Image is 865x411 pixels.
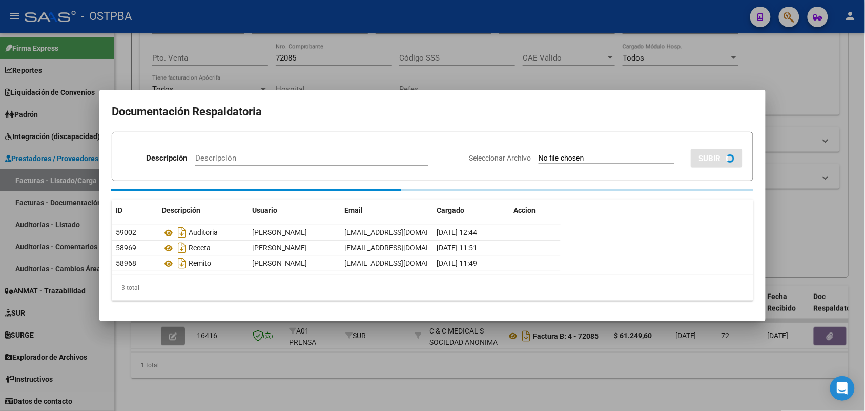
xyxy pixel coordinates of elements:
span: [PERSON_NAME] [252,259,307,267]
div: 3 total [112,275,753,301]
span: Usuario [252,206,277,214]
div: Open Intercom Messenger [830,376,855,401]
div: Remito [162,255,244,271]
i: Descargar documento [175,240,189,256]
span: [EMAIL_ADDRESS][DOMAIN_NAME] [344,259,458,267]
span: Cargado [437,206,464,214]
i: Descargar documento [175,224,189,241]
span: Seleccionar Archivo [469,154,531,162]
span: [PERSON_NAME] [252,228,307,237]
datatable-header-cell: Descripción [158,200,248,222]
span: [EMAIL_ADDRESS][DOMAIN_NAME] [344,228,458,237]
span: Descripción [162,206,200,214]
h2: Documentación Respaldatoria [112,102,753,122]
div: Auditoria [162,224,244,241]
span: Email [344,206,363,214]
datatable-header-cell: Email [340,200,432,222]
datatable-header-cell: ID [112,200,158,222]
span: SUBIR [699,154,721,163]
datatable-header-cell: Cargado [432,200,509,222]
span: 58969 [116,244,136,252]
div: Receta [162,240,244,256]
span: [EMAIL_ADDRESS][DOMAIN_NAME] [344,244,458,252]
span: 58968 [116,259,136,267]
datatable-header-cell: Usuario [248,200,340,222]
span: [DATE] 12:44 [437,228,477,237]
span: [PERSON_NAME] [252,244,307,252]
span: [DATE] 11:51 [437,244,477,252]
span: 59002 [116,228,136,237]
i: Descargar documento [175,255,189,271]
span: Accion [513,206,536,214]
datatable-header-cell: Accion [509,200,561,222]
span: [DATE] 11:49 [437,259,477,267]
span: ID [116,206,122,214]
button: SUBIR [691,149,743,168]
p: Descripción [146,152,187,164]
